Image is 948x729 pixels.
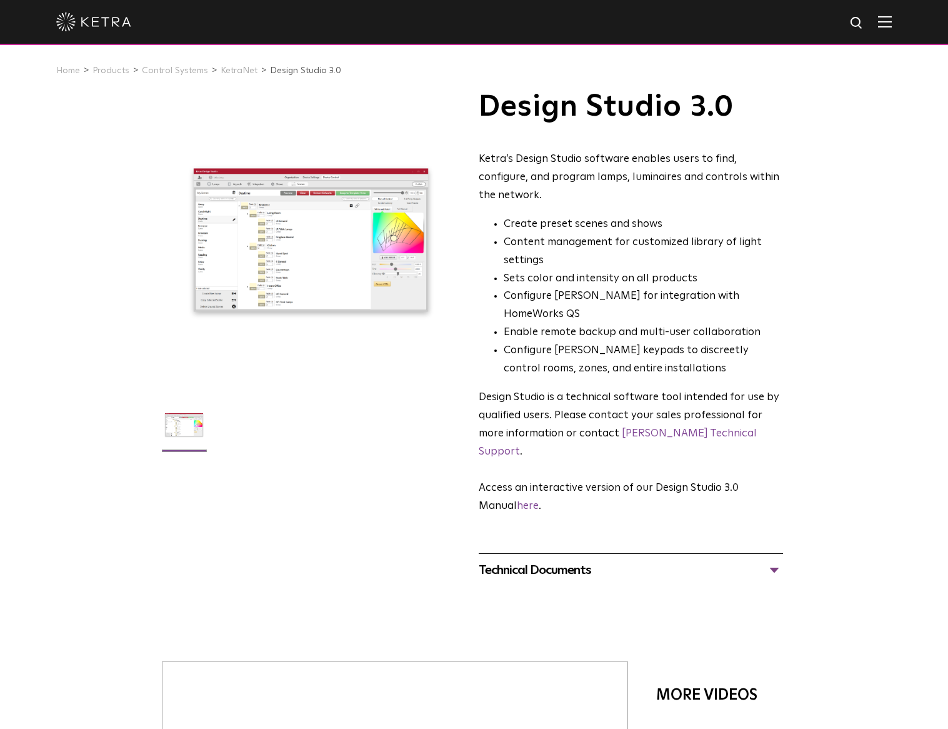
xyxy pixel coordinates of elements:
a: here [517,501,539,511]
h1: Design Studio 3.0 [479,91,783,123]
li: Configure [PERSON_NAME] for integration with HomeWorks QS [504,288,783,324]
img: DS-2.0 [160,401,208,458]
img: ketra-logo-2019-white [56,13,131,31]
p: Access an interactive version of our Design Studio 3.0 Manual . [479,480,783,516]
li: Content management for customized library of light settings [504,234,783,270]
img: Hamburger%20Nav.svg [878,16,892,28]
li: Create preset scenes and shows [504,216,783,234]
p: Design Studio is a technical software tool intended for use by qualified users. Please contact yo... [479,389,783,461]
a: KetraNet [221,66,257,75]
div: Ketra’s Design Studio software enables users to find, configure, and program lamps, luminaires an... [479,151,783,205]
li: Enable remote backup and multi-user collaboration [504,324,783,342]
a: Home [56,66,80,75]
a: Design Studio 3.0 [270,66,341,75]
div: Technical Documents [479,560,783,580]
a: Control Systems [142,66,208,75]
div: More Videos [656,680,768,710]
img: search icon [849,16,865,31]
a: [PERSON_NAME] Technical Support [479,428,757,457]
a: Products [92,66,129,75]
li: Configure [PERSON_NAME] keypads to discreetly control rooms, zones, and entire installations [504,342,783,378]
li: Sets color and intensity on all products [504,270,783,288]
